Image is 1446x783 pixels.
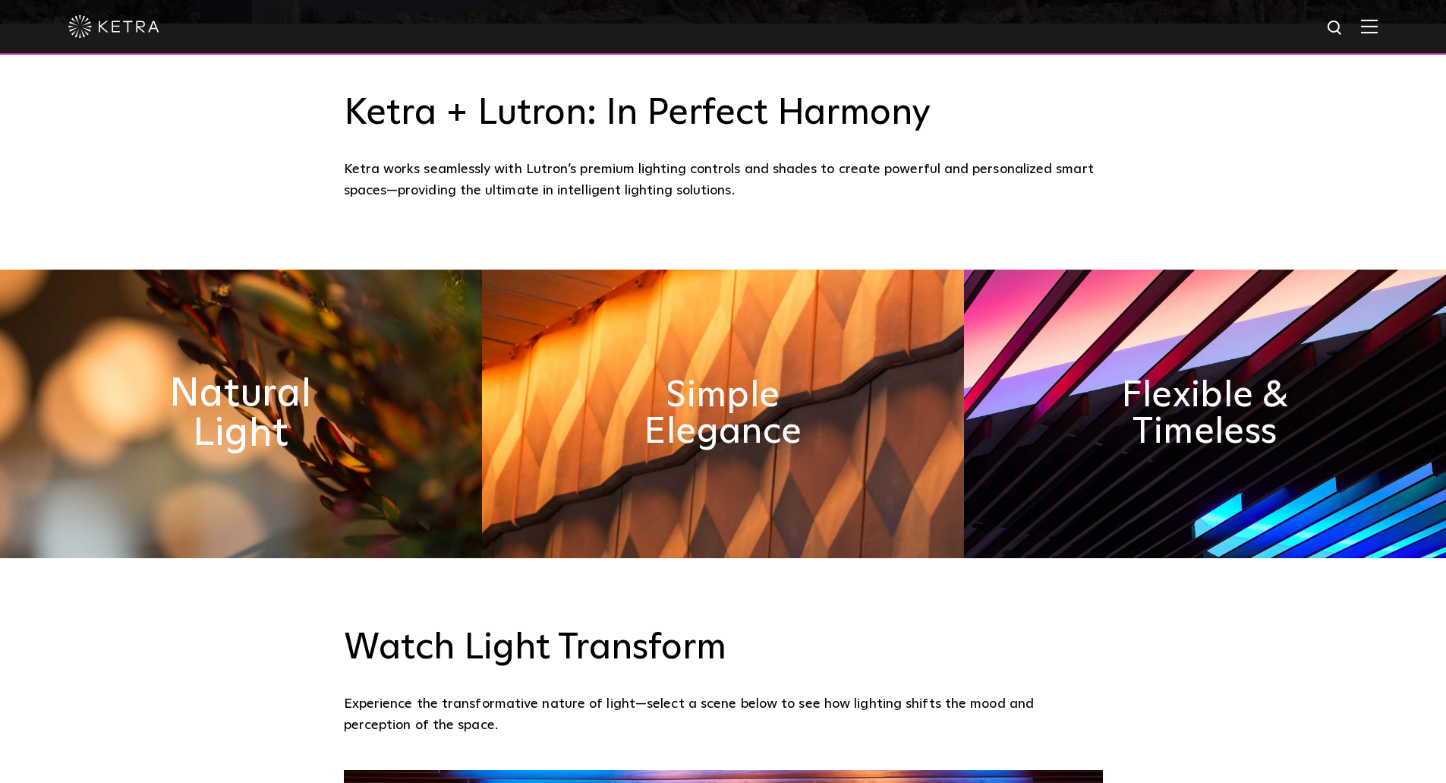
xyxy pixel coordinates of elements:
p: Experience the transformative nature of light—select a scene below to see how lighting shifts the... [344,693,1095,737]
div: Ketra works seamlessly with Lutron’s premium lighting controls and shades to create powerful and ... [344,159,1103,202]
h2: Simple Elegance [609,377,836,450]
h2: Natural Light [117,374,365,454]
img: Hamburger%20Nav.svg [1361,19,1378,33]
img: ketra-logo-2019-white [68,15,159,38]
img: search icon [1326,19,1345,38]
h3: Ketra + Lutron: In Perfect Harmony [344,92,1103,136]
h2: Flexible & Timeless [1091,377,1318,450]
h3: Watch Light Transform [344,627,1103,671]
img: simple_elegance [482,270,964,558]
img: flexible_timeless_ketra [964,270,1446,558]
